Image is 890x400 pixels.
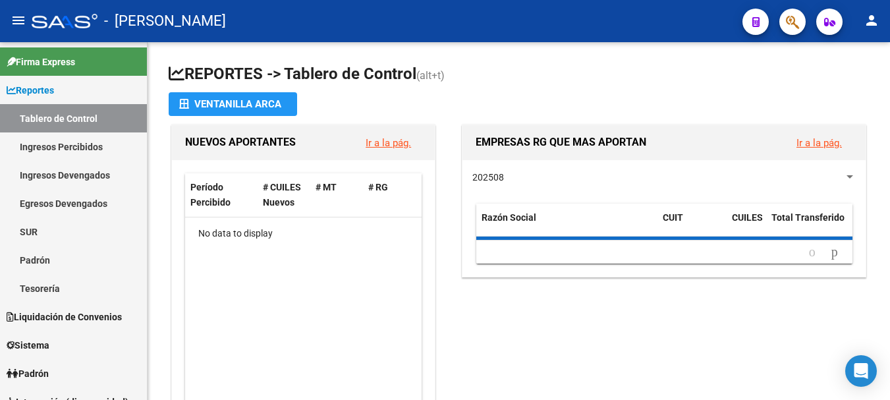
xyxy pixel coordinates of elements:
a: go to next page [825,245,844,260]
mat-icon: menu [11,13,26,28]
span: 202508 [472,172,504,183]
span: (alt+t) [416,69,445,82]
span: EMPRESAS RG QUE MAS APORTAN [476,136,646,148]
datatable-header-cell: Período Percibido [185,173,258,217]
span: Total Transferido [771,212,845,223]
span: # RG [368,182,388,192]
span: # CUILES Nuevos [263,182,301,208]
span: Liquidación de Convenios [7,310,122,324]
a: Ir a la pág. [796,137,842,149]
span: CUIT [663,212,683,223]
span: - [PERSON_NAME] [104,7,226,36]
div: Open Intercom Messenger [845,355,877,387]
button: Ir a la pág. [786,130,852,155]
a: go to previous page [803,245,821,260]
span: Reportes [7,83,54,98]
span: Padrón [7,366,49,381]
div: Ventanilla ARCA [179,92,287,116]
datatable-header-cell: CUILES [727,204,766,247]
span: Sistema [7,338,49,353]
span: # MT [316,182,337,192]
span: NUEVOS APORTANTES [185,136,296,148]
datatable-header-cell: # RG [363,173,416,217]
a: Ir a la pág. [366,137,411,149]
mat-icon: person [864,13,879,28]
button: Ir a la pág. [355,130,422,155]
h1: REPORTES -> Tablero de Control [169,63,869,86]
datatable-header-cell: # MT [310,173,363,217]
div: No data to display [185,217,425,250]
span: CUILES [732,212,763,223]
datatable-header-cell: Razón Social [476,204,657,247]
span: Razón Social [482,212,536,223]
span: Período Percibido [190,182,231,208]
span: Firma Express [7,55,75,69]
button: Ventanilla ARCA [169,92,297,116]
datatable-header-cell: CUIT [657,204,727,247]
datatable-header-cell: Total Transferido [766,204,858,247]
datatable-header-cell: # CUILES Nuevos [258,173,310,217]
